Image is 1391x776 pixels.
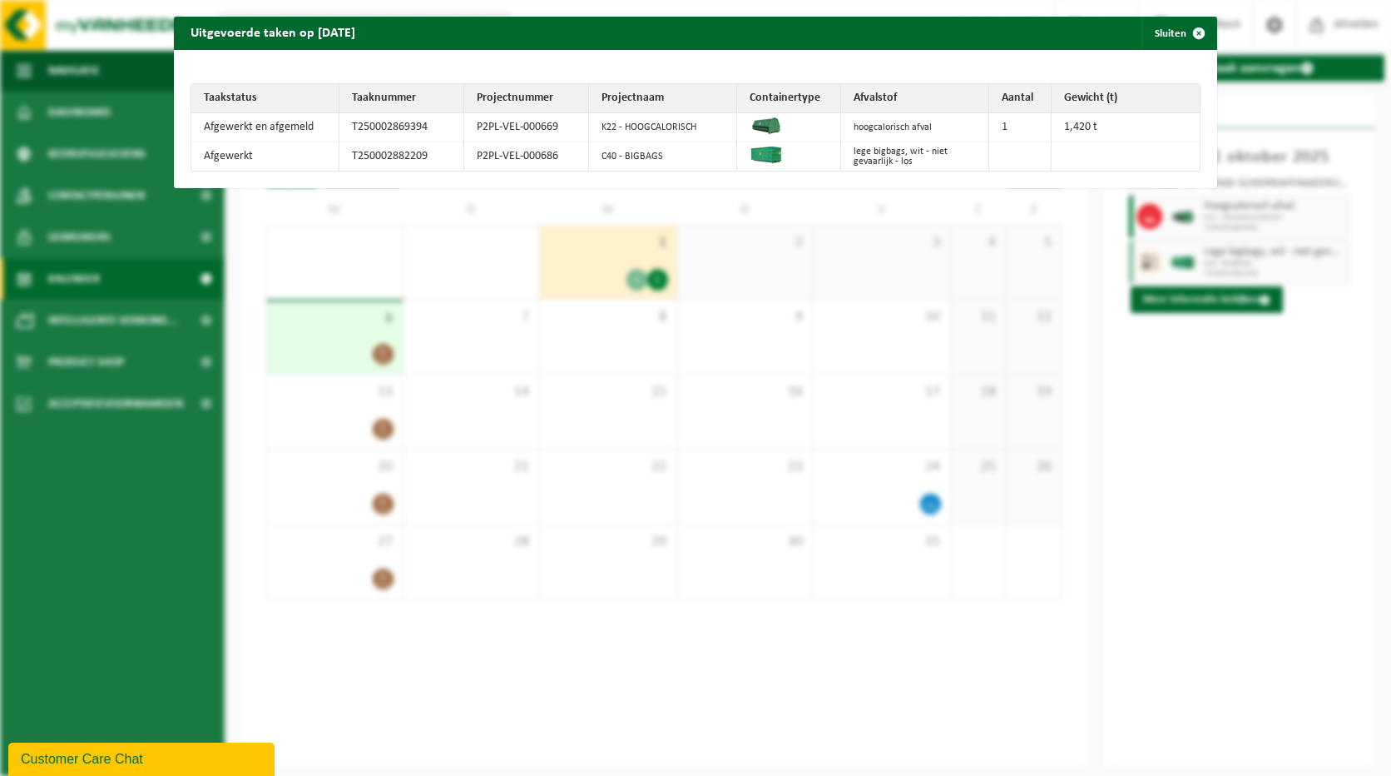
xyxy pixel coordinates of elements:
[174,17,372,48] h2: Uitgevoerde taken op [DATE]
[191,84,339,113] th: Taakstatus
[464,113,589,142] td: P2PL-VEL-000669
[989,84,1052,113] th: Aantal
[191,113,339,142] td: Afgewerkt en afgemeld
[8,739,278,776] iframe: chat widget
[841,84,989,113] th: Afvalstof
[464,142,589,171] td: P2PL-VEL-000686
[1052,113,1200,142] td: 1,420 t
[1052,84,1200,113] th: Gewicht (t)
[339,113,464,142] td: T250002869394
[339,142,464,171] td: T250002882209
[737,84,841,113] th: Containertype
[841,142,989,171] td: lege bigbags, wit - niet gevaarlijk - los
[989,113,1052,142] td: 1
[464,84,589,113] th: Projectnummer
[191,142,339,171] td: Afgewerkt
[1141,17,1215,50] button: Sluiten
[589,113,737,142] td: K22 - HOOGCALORISCH
[589,142,737,171] td: C40 - BIGBAGS
[750,117,783,134] img: HK-XK-22-GN-00
[339,84,464,113] th: Taaknummer
[589,84,737,113] th: Projectnaam
[750,147,783,163] img: HK-XC-40-GN-00
[841,113,989,142] td: hoogcalorisch afval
